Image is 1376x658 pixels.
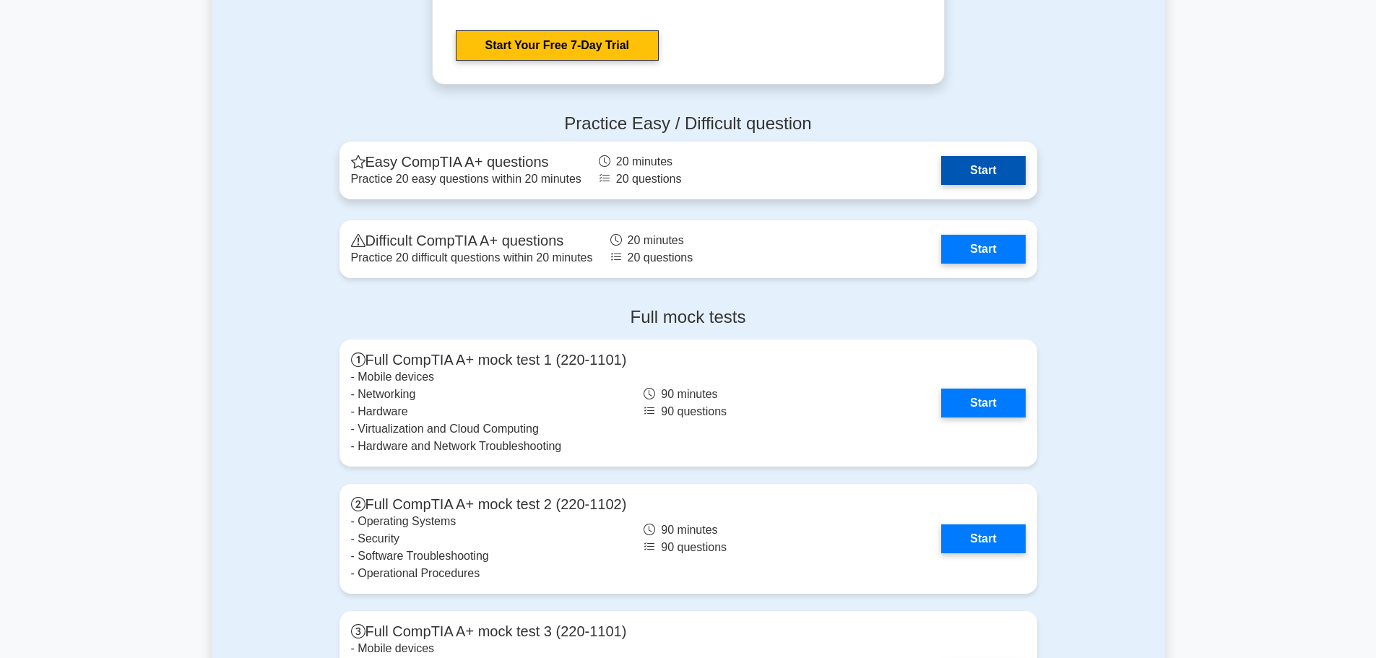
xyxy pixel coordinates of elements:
[941,156,1025,185] a: Start
[941,524,1025,553] a: Start
[339,113,1037,134] h4: Practice Easy / Difficult question
[941,389,1025,417] a: Start
[456,30,659,61] a: Start Your Free 7-Day Trial
[339,307,1037,328] h4: Full mock tests
[941,235,1025,264] a: Start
